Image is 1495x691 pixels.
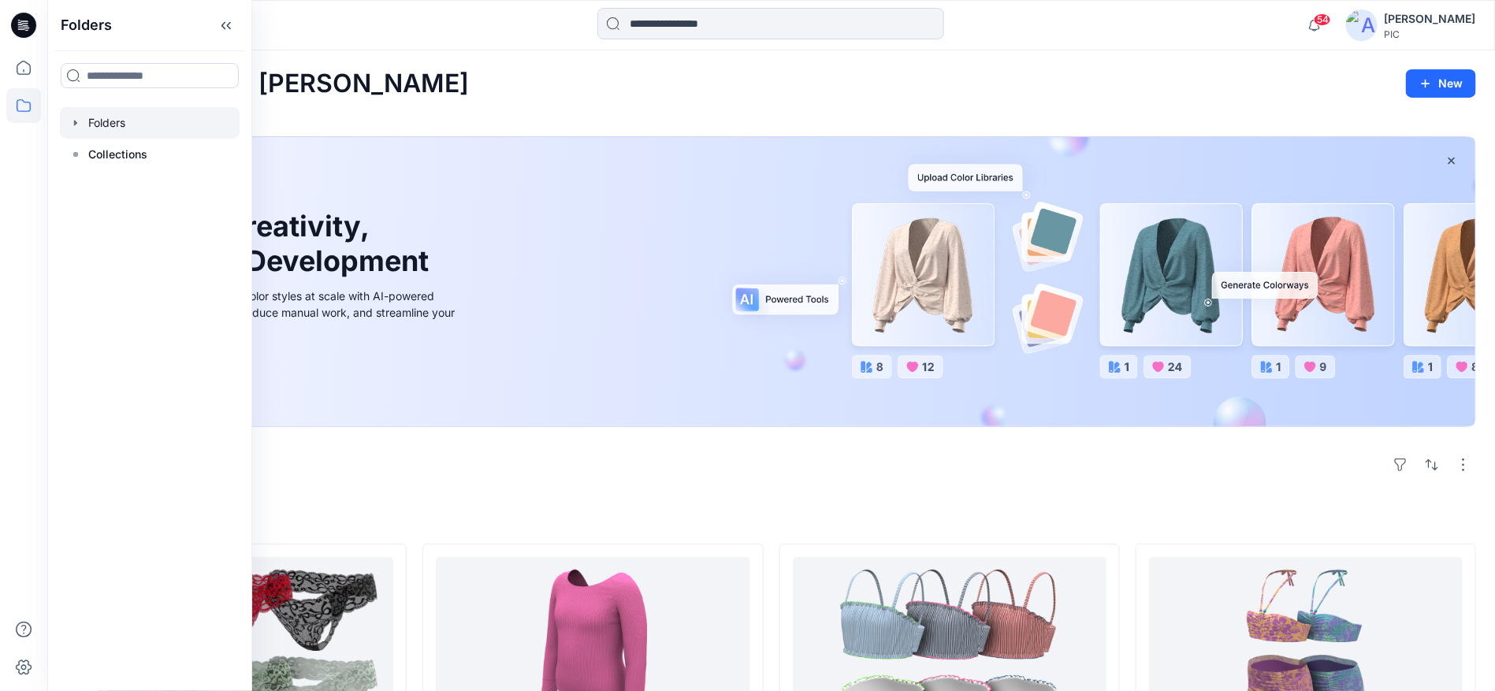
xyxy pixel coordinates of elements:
[105,288,459,337] div: Explore ideas faster and recolor styles at scale with AI-powered tools that boost creativity, red...
[1406,69,1476,98] button: New
[1346,9,1378,41] img: avatar
[1314,13,1331,26] span: 54
[1384,9,1475,28] div: [PERSON_NAME]
[105,210,436,277] h1: Unleash Creativity, Speed Up Development
[105,356,459,388] a: Discover more
[66,69,469,98] h2: Welcome back, [PERSON_NAME]
[1384,28,1475,40] div: PIC
[66,509,1476,528] h4: Styles
[88,145,147,164] p: Collections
